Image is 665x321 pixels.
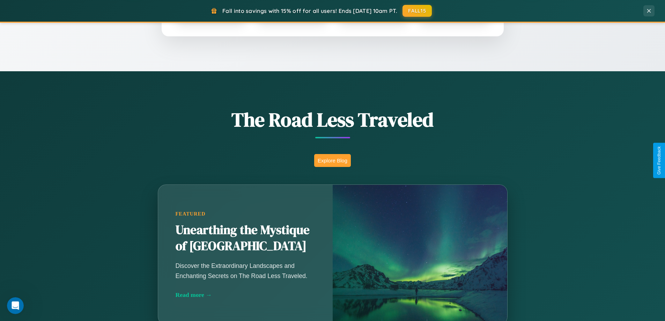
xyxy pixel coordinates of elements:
h2: Unearthing the Mystique of [GEOGRAPHIC_DATA] [176,222,315,254]
span: Fall into savings with 15% off for all users! Ends [DATE] 10am PT. [222,7,397,14]
div: Give Feedback [657,146,662,175]
button: FALL15 [402,5,432,17]
p: Discover the Extraordinary Landscapes and Enchanting Secrets on The Road Less Traveled. [176,261,315,280]
button: Explore Blog [314,154,351,167]
iframe: Intercom live chat [7,297,24,314]
h1: The Road Less Traveled [123,106,542,133]
div: Featured [176,211,315,217]
div: Read more → [176,291,315,299]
